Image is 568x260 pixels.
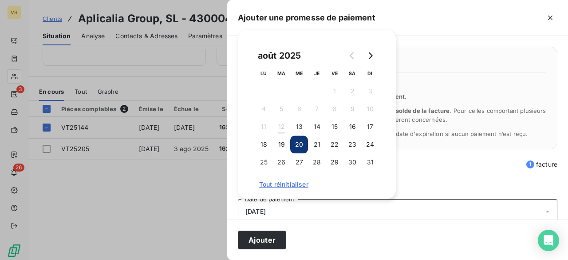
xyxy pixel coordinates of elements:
[361,64,379,82] th: dimanche
[343,64,361,82] th: samedi
[255,118,272,136] button: 11
[326,136,343,153] button: 22
[526,160,534,168] span: 1
[361,100,379,118] button: 10
[308,100,326,118] button: 7
[361,136,379,153] button: 24
[290,100,308,118] button: 6
[272,100,290,118] button: 5
[361,47,379,64] button: Go to next month
[343,100,361,118] button: 9
[361,153,379,171] button: 31
[308,136,326,153] button: 21
[272,153,290,171] button: 26
[538,230,559,251] div: Open Intercom Messenger
[255,48,304,63] div: août 2025
[343,136,361,153] button: 23
[308,64,326,82] th: jeudi
[343,47,361,64] button: Go to previous month
[343,118,361,136] button: 16
[354,107,450,114] span: l’ensemble du solde de la facture
[290,64,308,82] th: mercredi
[272,118,290,136] button: 12
[255,100,272,118] button: 4
[238,12,375,24] h5: Ajouter une promesse de paiement
[361,118,379,136] button: 17
[526,160,557,169] span: facture
[308,118,326,136] button: 14
[260,107,546,123] span: La promesse de paiement couvre . Pour celles comportant plusieurs échéances, seules les échéances...
[343,153,361,171] button: 30
[326,100,343,118] button: 8
[308,153,326,171] button: 28
[326,118,343,136] button: 15
[361,82,379,100] button: 3
[290,153,308,171] button: 27
[255,64,272,82] th: lundi
[326,82,343,100] button: 1
[255,136,272,153] button: 18
[238,231,286,249] button: Ajouter
[245,208,266,215] span: [DATE]
[272,64,290,82] th: mardi
[255,153,272,171] button: 25
[259,181,375,188] span: Tout réinitialiser
[343,82,361,100] button: 2
[290,118,308,136] button: 13
[326,64,343,82] th: vendredi
[290,136,308,153] button: 20
[326,153,343,171] button: 29
[272,136,290,153] button: 19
